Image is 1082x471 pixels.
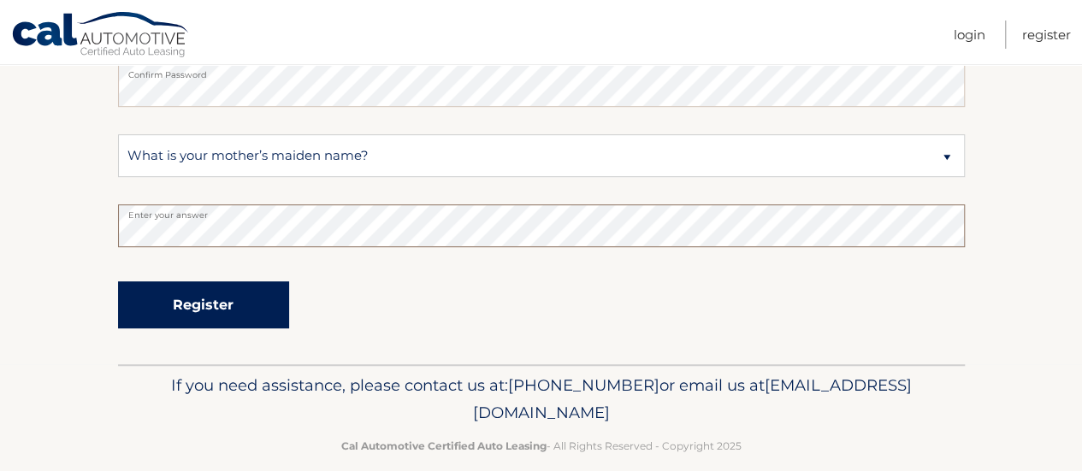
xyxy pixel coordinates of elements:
[954,21,985,49] a: Login
[118,281,289,328] button: Register
[118,64,965,78] label: Confirm Password
[341,439,547,452] strong: Cal Automotive Certified Auto Leasing
[508,375,659,395] span: [PHONE_NUMBER]
[118,204,965,218] label: Enter your answer
[129,437,954,455] p: - All Rights Reserved - Copyright 2025
[1022,21,1071,49] a: Register
[11,11,191,61] a: Cal Automotive
[473,375,912,422] span: [EMAIL_ADDRESS][DOMAIN_NAME]
[129,372,954,427] p: If you need assistance, please contact us at: or email us at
